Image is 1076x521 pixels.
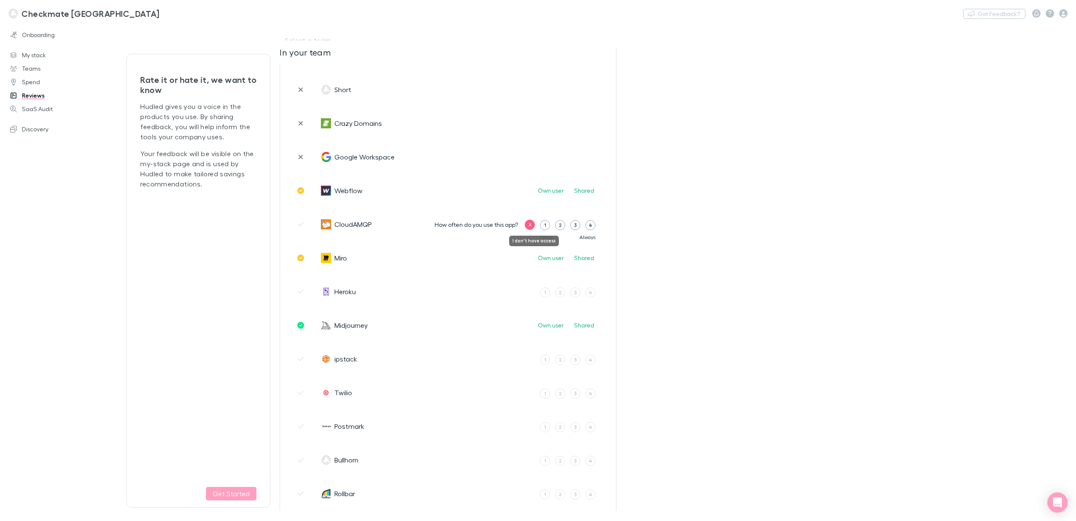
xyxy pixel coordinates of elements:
span: Crazy Domains [334,118,382,128]
img: Miro's Logo [321,253,331,263]
button: Shared [569,186,599,196]
span: CloudAMQP [334,219,372,229]
img: Webflow's Logo [321,186,331,196]
h2: In your team [280,47,448,57]
div: 2 [559,457,561,464]
span: Rollbar [334,489,355,499]
img: Google Workspace's Logo [321,152,331,162]
span: Heroku [334,287,356,297]
div: 2 [559,491,561,498]
div: 2 [559,390,561,397]
a: Discovery [2,122,111,136]
a: Teams [2,62,111,75]
img: Heroku's Logo [321,287,331,297]
button: Select a team [280,34,617,47]
span: Postmark [334,421,364,431]
div: 4 [589,457,592,464]
a: SaaS Audit [2,102,111,116]
button: Own user [533,253,569,263]
div: Select a team [285,35,611,45]
button: Shared [569,320,599,330]
h3: Rate it or hate it, we want to know [140,74,256,95]
div: 1 [544,457,546,464]
div: 1 [544,390,546,397]
div: 4 [589,221,592,229]
div: 4 [589,356,592,363]
img: Bullhorn's Logo [321,455,331,465]
div: 3 [574,221,577,229]
a: Checkmate [GEOGRAPHIC_DATA] [3,3,165,24]
span: Never [540,234,553,241]
div: 3 [574,390,577,397]
div: 1 [544,423,546,431]
div: 3 [574,457,577,464]
span: Miro [334,253,347,263]
span: Bullhorn [334,455,358,465]
div: 1 [544,221,546,229]
a: Reviews [2,89,111,102]
img: Twilio's Logo [321,388,331,398]
a: My stack [2,48,111,62]
button: Own user [533,320,569,330]
h3: Checkmate [GEOGRAPHIC_DATA] [21,8,159,19]
span: Webflow [334,186,363,196]
span: How often do you use this app? [435,220,518,229]
img: ipstack's Logo [321,354,331,364]
span: Short [334,85,351,95]
button: Own user [533,186,569,196]
img: Midjourney's Logo [321,320,331,330]
div: 2 [559,289,561,296]
button: Get Started [206,487,256,500]
a: Onboarding [2,28,111,42]
div: 4 [589,289,592,296]
img: Rollbar's Logo [321,489,331,499]
div: 4 [589,491,592,498]
img: Crazy Domains's Logo [321,118,331,128]
span: Always [579,234,595,241]
button: Got Feedback? [963,9,1025,19]
div: 1 [544,356,546,363]
div: 1 [544,289,546,296]
div: 1 [544,491,546,498]
button: Shared [569,253,599,263]
p: Your feedback will be visible on the my-stack page and is used by Hudled to make tailored savings... [140,149,256,189]
div: 2 [559,356,561,363]
span: Midjourney [334,320,368,330]
span: ipstack [334,354,357,364]
img: Checkmate New Zealand's Logo [8,8,18,19]
div: Open Intercom Messenger [1047,492,1068,513]
div: 3 [574,289,577,296]
div: 3 [574,423,577,431]
div: 3 [574,356,577,363]
img: Short.io's Logo [321,85,331,95]
div: I don't have access [525,219,540,230]
div: 2 [559,423,561,431]
span: Twilio [334,388,352,398]
p: Hudled gives you a voice in the products you use. By sharing feedback, you will help inform the t... [140,101,256,142]
div: 3 [574,491,577,498]
div: 2 [559,221,561,229]
div: X [529,221,531,228]
a: Spend [2,75,111,89]
img: Postmark's Logo [321,421,331,431]
div: 4 [589,423,592,431]
img: CloudAMQP's Logo [321,219,331,229]
span: Google Workspace [334,152,395,162]
div: 4 [589,390,592,397]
